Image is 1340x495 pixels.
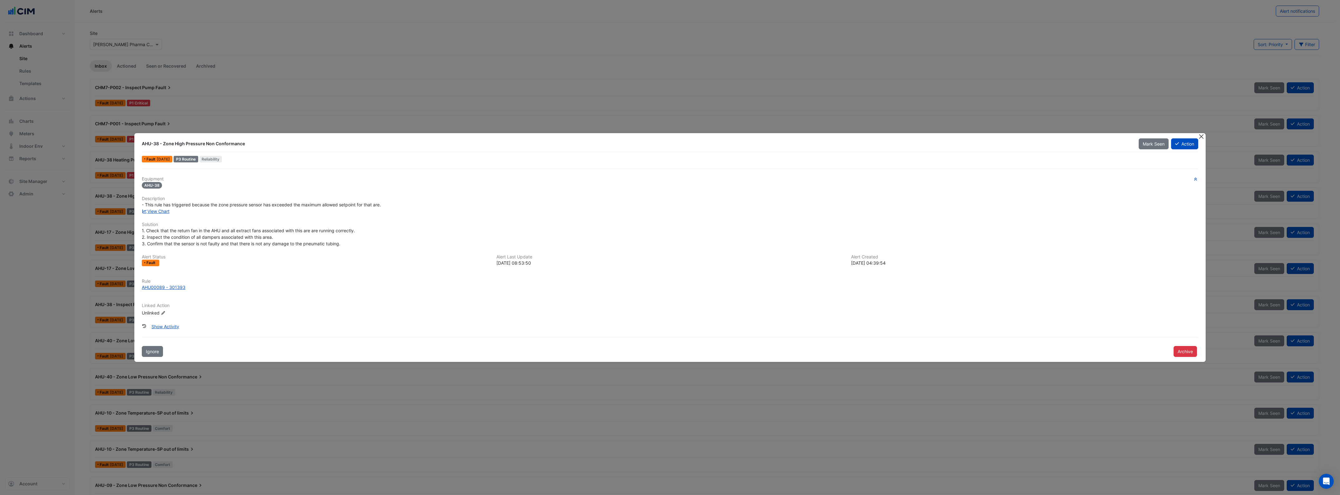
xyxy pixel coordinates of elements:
[142,222,1198,227] h6: Solution
[146,349,159,354] span: Ignore
[199,156,222,162] span: Reliability
[1319,474,1334,489] div: Open Intercom Messenger
[496,254,844,260] h6: Alert Last Update
[142,284,185,291] div: AHU00089 - 301393
[851,260,1198,266] div: [DATE] 04:39:54
[142,176,1198,182] h6: Equipment
[174,156,198,162] div: P3 Routine
[142,279,1198,284] h6: Rule
[142,202,381,207] span: - This rule has triggered because the zone pressure sensor has exceeded the maximum allowed setpo...
[142,254,489,260] h6: Alert Status
[142,182,162,189] span: AHU-38
[157,157,170,161] span: Mon 14-Jul-2025 08:53 IST
[142,196,1198,201] h6: Description
[142,141,1131,147] div: AHU-38 - Zone High Pressure Non Conformance
[1174,346,1197,357] button: Archive
[1139,138,1169,149] button: Mark Seen
[161,310,165,315] fa-icon: Edit Linked Action
[142,284,1198,291] a: AHU00089 - 301393
[1198,133,1204,140] button: Close
[142,346,163,357] button: Ignore
[142,309,217,316] div: Unlinked
[1171,138,1198,149] button: Action
[146,157,157,161] span: Fault
[147,321,183,332] button: Show Activity
[1143,141,1165,147] span: Mark Seen
[142,228,355,246] span: 1. Check that the return fan in the AHU and all extract fans associated with this are are running...
[851,254,1198,260] h6: Alert Created
[496,260,844,266] div: [DATE] 08:53:50
[142,303,1198,308] h6: Linked Action
[146,261,157,265] span: Fault
[142,209,170,214] a: View Chart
